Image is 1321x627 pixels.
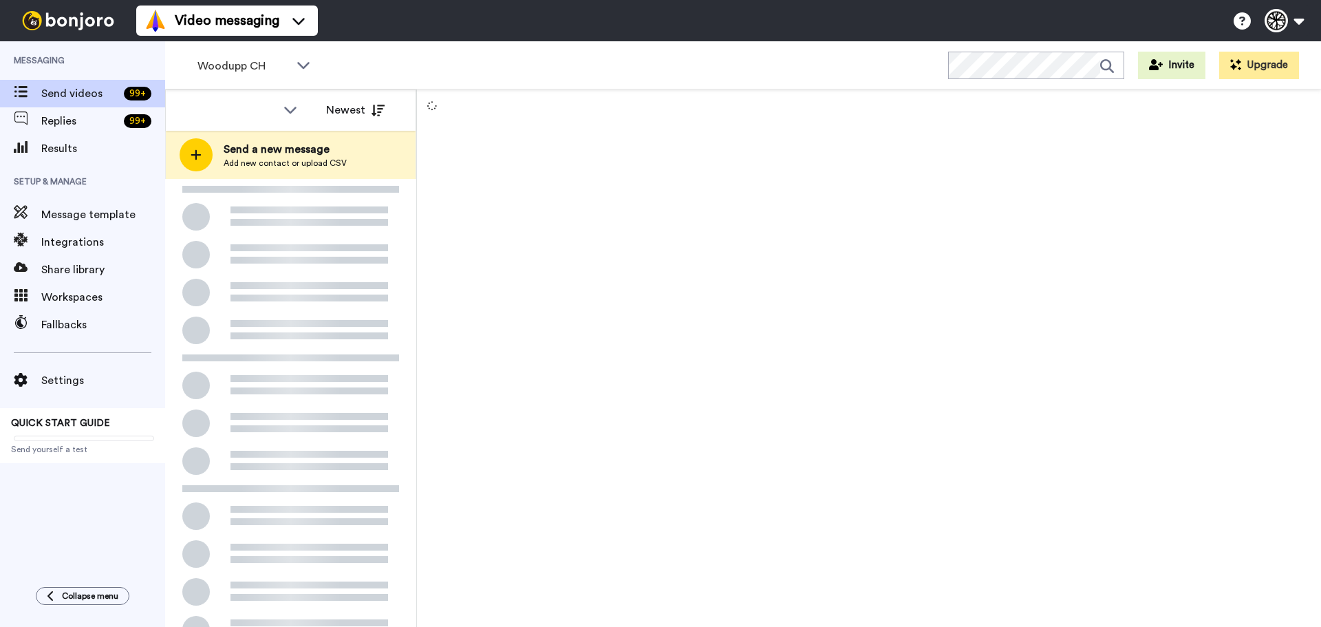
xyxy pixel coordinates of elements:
[224,158,347,169] span: Add new contact or upload CSV
[41,234,165,251] span: Integrations
[41,372,165,389] span: Settings
[62,591,118,602] span: Collapse menu
[1138,52,1205,79] button: Invite
[41,206,165,223] span: Message template
[316,96,395,124] button: Newest
[41,113,118,129] span: Replies
[41,262,165,278] span: Share library
[11,418,110,428] span: QUICK START GUIDE
[197,58,290,74] span: Woodupp CH
[124,87,151,100] div: 99 +
[175,11,279,30] span: Video messaging
[36,587,129,605] button: Collapse menu
[124,114,151,128] div: 99 +
[224,141,347,158] span: Send a new message
[1219,52,1299,79] button: Upgrade
[17,11,120,30] img: bj-logo-header-white.svg
[41,85,118,102] span: Send videos
[41,289,165,306] span: Workspaces
[144,10,167,32] img: vm-color.svg
[41,317,165,333] span: Fallbacks
[11,444,154,455] span: Send yourself a test
[41,140,165,157] span: Results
